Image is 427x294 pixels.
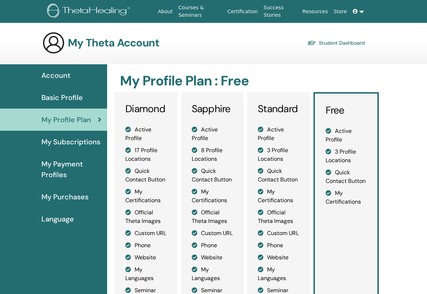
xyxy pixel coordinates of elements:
[258,253,299,262] li: Website
[307,38,365,48] a: Student Dashboard
[41,136,100,147] span: My Subscriptions
[41,159,101,180] span: My Payment Profiles
[192,229,233,238] li: Custom URL
[125,146,167,163] li: 17 Profile Locations
[331,5,350,18] a: Store
[41,114,91,125] span: My Profile Plan
[192,241,233,250] li: Phone
[307,40,316,46] img: graduation-cap.svg
[125,265,167,283] li: My Languages
[326,127,367,144] li: Active Profile
[192,103,233,115] h3: Sapphire
[258,188,299,205] li: My Certifications
[192,253,233,262] li: Website
[258,167,299,184] li: Quick Contact Button
[125,103,167,115] h3: Diamond
[125,167,167,184] li: Quick Contact Button
[326,104,367,116] h3: Free
[326,189,367,206] li: My Certifications
[125,208,167,225] li: Official Theta Images
[42,31,65,54] img: generic-user-icon.jpg
[326,168,367,185] li: Quick Contact Button
[41,92,83,103] span: Basic Profile
[125,241,167,250] li: Phone
[47,4,132,20] img: logo.png
[192,146,233,163] li: 8 Profile Locations
[192,188,233,205] li: My Certifications
[41,214,74,224] span: Language
[192,167,233,184] li: Quick Contact Button
[125,125,167,143] li: Active Profile
[258,125,299,143] li: Active Profile
[125,188,167,205] li: My Certifications
[68,36,159,49] h3: My Theta Account
[192,208,233,225] li: Official Theta Images
[125,229,167,238] li: Custom URL
[41,70,70,81] span: Account
[125,253,167,262] li: Website
[176,1,225,22] a: Courses & Seminars
[225,5,261,18] a: Certification
[258,265,299,283] li: My Languages
[120,73,377,89] h2: My Profile Plan : Free
[261,1,300,22] a: Success Stories
[300,5,331,18] a: Resources
[192,125,233,143] li: Active Profile
[258,229,299,238] li: Custom URL
[258,103,299,115] h3: Standard
[258,241,299,250] li: Phone
[155,5,175,18] a: About
[41,191,89,202] span: My Purchases
[258,208,299,225] li: Official Theta Images
[258,146,299,163] li: 3 Profile Locations
[192,265,233,283] li: My Languages
[326,148,367,165] li: 3 Profile Locations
